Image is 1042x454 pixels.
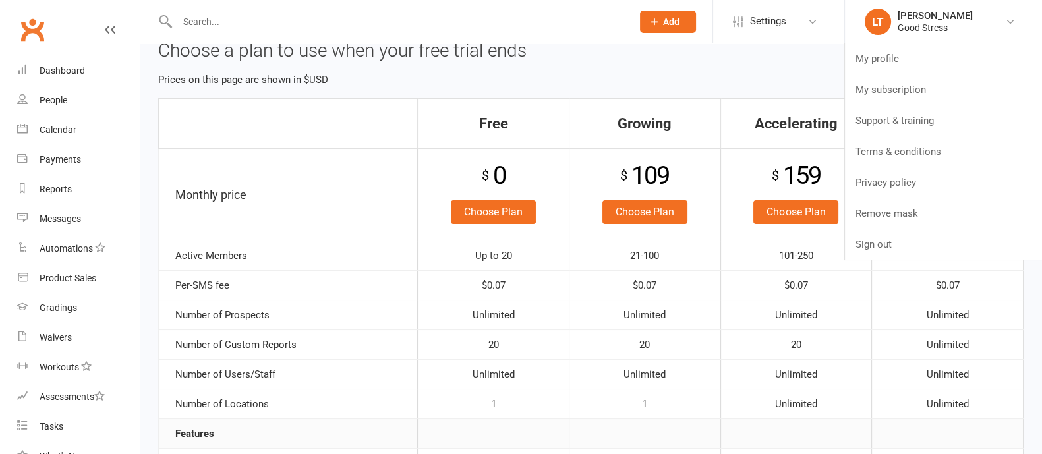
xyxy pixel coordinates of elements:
a: Support & training [845,105,1042,136]
td: Unlimited [872,359,1024,389]
a: Assessments [17,382,139,412]
a: Sign out [845,229,1042,260]
td: $0.07 [569,270,720,300]
a: My subscription [845,74,1042,105]
div: Assessments [40,391,105,402]
a: Choose Plan [451,200,536,224]
th: Accelerating [720,98,872,148]
a: Privacy policy [845,167,1042,198]
td: 20 [720,329,872,359]
sup: $ [772,167,778,183]
a: People [17,86,139,115]
td: Number of Users/Staff [159,359,418,389]
h3: Choose a plan to use when your free trial ends [158,41,1024,61]
div: Gradings [40,302,77,313]
td: Unlimited [872,300,1024,329]
td: Active Members [159,241,418,270]
div: Dashboard [40,65,85,76]
a: My profile [845,43,1042,74]
a: Product Sales [17,264,139,293]
div: Reports [40,184,72,194]
td: Unlimited [872,329,1024,359]
a: Calendar [17,115,139,145]
button: Add [640,11,696,33]
td: Unlimited [569,300,720,329]
td: Unlimited [418,300,569,329]
div: Calendar [40,125,76,135]
a: Dashboard [17,56,139,86]
div: Product Sales [40,273,96,283]
td: Number of Prospects [159,300,418,329]
div: 159 [728,156,865,196]
div: Workouts [40,362,79,372]
a: Payments [17,145,139,175]
td: Unlimited [872,389,1024,418]
p: Prices on this page are shown in $USD [158,72,1024,88]
th: Growing [569,98,720,148]
a: Clubworx [16,13,49,46]
sup: $ [620,167,626,183]
td: Unlimited [418,359,569,389]
a: Choose Plan [602,200,687,224]
div: Payments [40,154,81,165]
th: Free [418,98,569,148]
div: [PERSON_NAME] [898,10,973,22]
td: $0.07 [720,270,872,300]
div: Messages [40,213,81,224]
td: Unlimited [720,359,872,389]
a: Terms & conditions [845,136,1042,167]
div: Automations [40,243,93,254]
a: Choose Plan [753,200,838,224]
div: 109 [576,156,714,196]
div: People [40,95,67,105]
td: 21-100 [569,241,720,270]
td: 20 [569,329,720,359]
td: Unlimited [720,389,872,418]
td: $0.07 [418,270,569,300]
sup: $ [481,167,487,183]
td: Up to 20 [418,241,569,270]
td: Number of Locations [159,389,418,418]
td: Unlimited [720,300,872,329]
strong: Features [175,428,214,440]
div: Tasks [40,421,63,432]
a: Waivers [17,323,139,353]
td: 20 [418,329,569,359]
td: Per-SMS fee [159,270,418,300]
div: 0 [424,156,562,196]
a: Reports [17,175,139,204]
td: 1 [569,389,720,418]
a: Gradings [17,293,139,323]
a: Workouts [17,353,139,382]
td: $0.07 [872,270,1024,300]
div: LT [865,9,891,35]
span: Add [663,16,680,27]
a: Messages [17,204,139,234]
td: Number of Custom Reports [159,329,418,359]
td: 101-250 [720,241,872,270]
div: Good Stress [898,22,973,34]
a: Automations [17,234,139,264]
span: Settings [750,7,786,36]
a: Tasks [17,412,139,441]
a: Remove mask [845,198,1042,229]
p: Monthly price [175,186,411,205]
input: Search... [173,13,623,31]
td: 1 [418,389,569,418]
td: Unlimited [569,359,720,389]
div: Waivers [40,332,72,343]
